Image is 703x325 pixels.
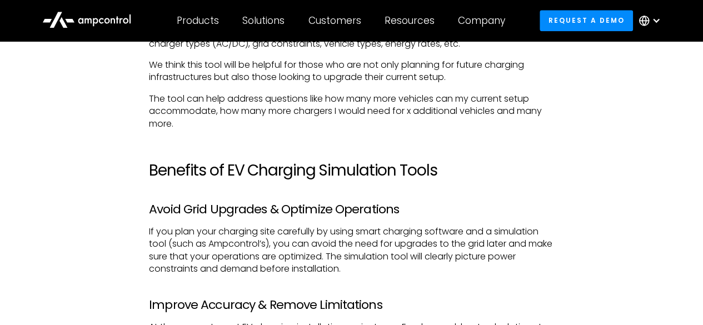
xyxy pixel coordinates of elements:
p: The tool can help address questions like how many more vehicles can my current setup accommodate,... [149,93,554,130]
p: If you plan your charging site carefully by using smart charging software and a simulation tool (... [149,226,554,276]
p: We think this tool will be helpful for those who are not only planning for future charging infras... [149,59,554,84]
div: Products [177,14,219,27]
div: Customers [308,14,361,27]
h2: Benefits of EV Charging Simulation Tools [149,161,554,180]
a: Request a demo [540,10,633,31]
div: Resources [385,14,435,27]
div: Company [458,14,505,27]
h3: Avoid Grid Upgrades & Optimize Operations [149,202,554,217]
div: Solutions [242,14,285,27]
h3: Improve Accuracy & Remove Limitations [149,298,554,312]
